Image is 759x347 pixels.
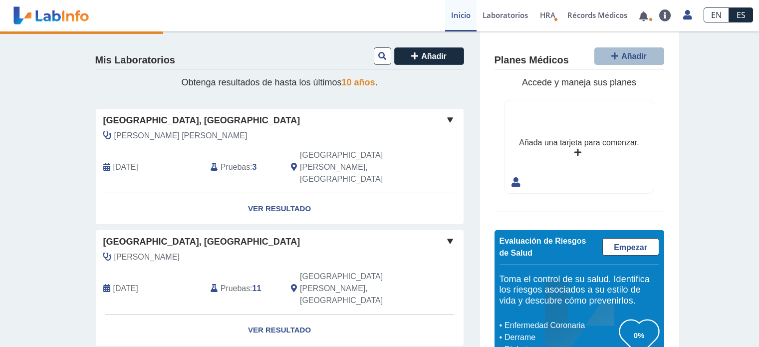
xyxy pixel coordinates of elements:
span: San Juan, PR [300,271,410,307]
span: Obtenga resultados de hasta los últimos . [181,77,377,87]
button: Añadir [394,47,464,65]
span: Pruebas [221,161,250,173]
span: [GEOGRAPHIC_DATA], [GEOGRAPHIC_DATA] [103,235,300,249]
a: EN [704,7,729,22]
span: 10 años [342,77,375,87]
h3: 0% [619,329,659,342]
span: Evaluación de Riesgos de Salud [500,237,586,257]
span: San Juan, PR [300,149,410,185]
h5: Toma el control de su salud. Identifica los riesgos asociados a su estilo de vida y descubre cómo... [500,274,659,307]
div: Añada una tarjeta para comenzar. [519,137,639,149]
span: Pruebas [221,283,250,295]
span: Empezar [614,243,647,252]
h4: Planes Médicos [495,54,569,66]
span: Añadir [421,52,447,60]
span: 2025-06-26 [113,283,138,295]
div: : [203,271,283,307]
h4: Mis Laboratorios [95,54,175,66]
a: Empezar [602,238,659,256]
span: Torres Vargas, Allan [114,130,248,142]
b: 11 [253,284,261,293]
span: Flores, Celestino [114,251,180,263]
span: 2025-10-01 [113,161,138,173]
span: HRA [540,10,555,20]
span: [GEOGRAPHIC_DATA], [GEOGRAPHIC_DATA] [103,114,300,127]
div: : [203,149,283,185]
b: 3 [253,163,257,171]
button: Añadir [594,47,664,65]
span: Accede y maneja sus planes [522,77,636,87]
li: Derrame [502,332,619,344]
a: Ver Resultado [96,193,464,225]
a: Ver Resultado [96,315,464,346]
span: Añadir [621,52,647,60]
li: Enfermedad Coronaria [502,320,619,332]
a: ES [729,7,753,22]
